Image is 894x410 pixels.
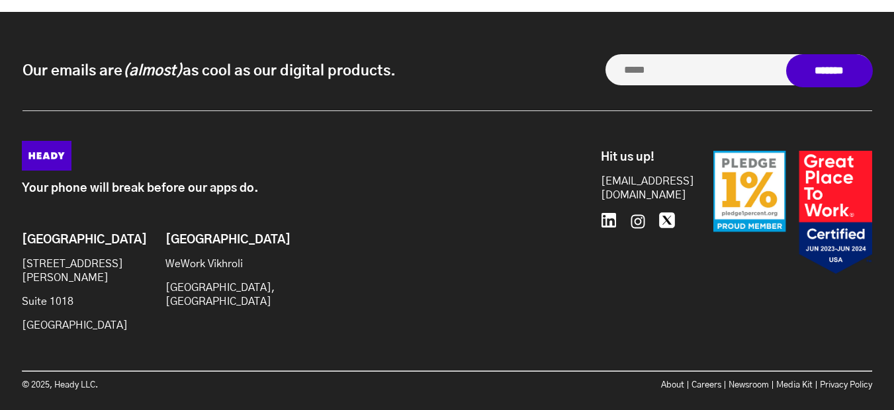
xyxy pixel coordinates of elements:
p: [GEOGRAPHIC_DATA] [22,319,129,333]
h6: Hit us up! [601,151,680,165]
p: [STREET_ADDRESS][PERSON_NAME] [22,257,129,285]
a: About [661,381,684,389]
img: Badges-24 [713,151,872,274]
p: © 2025, Heady LLC. [22,378,447,392]
a: Privacy Policy [820,381,872,389]
a: [EMAIL_ADDRESS][DOMAIN_NAME] [601,175,680,202]
p: Our emails are as cool as our digital products. [22,61,396,81]
h6: [GEOGRAPHIC_DATA] [22,233,129,248]
p: Suite 1018 [22,295,129,309]
img: Heady_Logo_Web-01 (1) [22,141,71,171]
p: Your phone will break before our apps do. [22,182,541,196]
a: Media Kit [776,381,813,389]
h6: [GEOGRAPHIC_DATA] [165,233,273,248]
a: Careers [692,381,721,389]
a: Newsroom [729,381,769,389]
i: (almost) [122,63,183,78]
p: WeWork Vikhroli [165,257,273,271]
p: [GEOGRAPHIC_DATA], [GEOGRAPHIC_DATA] [165,281,273,309]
